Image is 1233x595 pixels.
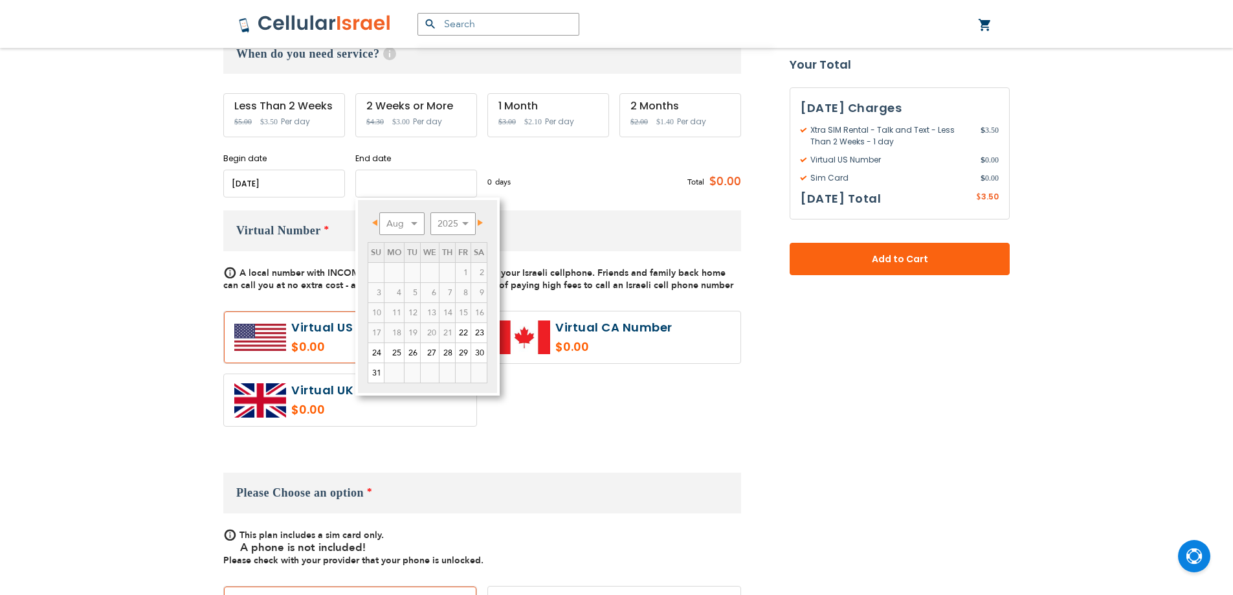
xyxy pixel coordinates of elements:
select: Select month [379,212,425,235]
span: 3.50 [981,124,999,148]
span: Sim Card [801,172,981,184]
label: Begin date [223,153,345,164]
a: 23 [471,323,487,342]
h3: [DATE] Charges [801,98,999,118]
strong: Your Total [790,55,1010,74]
span: $1.40 [656,117,674,126]
span: $ [976,192,981,203]
div: Less Than 2 Weeks [234,100,334,112]
h3: [DATE] Total [801,189,881,208]
a: 22 [456,323,471,342]
span: 0.00 [981,172,999,184]
img: Cellular Israel Logo [238,14,392,34]
span: Prev [372,219,377,226]
a: 31 [368,363,384,383]
span: Per day [413,116,442,128]
input: MM/DD/YYYY [355,170,477,197]
button: Add to Cart [790,243,1010,275]
b: A phone is not included! [240,540,366,555]
span: Virtual US Number [801,154,981,166]
span: 0 [487,176,495,188]
span: Add to Cart [832,253,967,266]
a: 24 [368,343,384,363]
a: 27 [421,343,439,363]
span: $3.50 [260,117,278,126]
span: Help [383,47,396,60]
span: 3.50 [981,191,999,202]
td: minimum 5 days rental Or minimum 4 months on Long term plans [368,323,384,343]
a: 26 [405,343,420,363]
span: $2.00 [630,117,648,126]
span: $ [981,172,985,184]
span: $3.00 [498,117,516,126]
div: 2 Weeks or More [366,100,466,112]
span: $ [981,124,985,136]
span: A local number with INCOMING calls and sms, that comes to your Israeli cellphone. Friends and fam... [223,267,733,291]
div: 1 Month [498,100,598,112]
span: 17 [368,323,384,342]
span: Per day [545,116,574,128]
td: minimum 5 days rental Or minimum 4 months on Long term plans [439,323,456,343]
span: This plan includes a sim card only. Please check with your provider that your phone is unlocked. [223,529,483,567]
label: End date [355,153,477,164]
span: Total [687,176,704,188]
a: 30 [471,343,487,363]
span: 19 [405,323,420,342]
span: Next [478,219,483,226]
span: Xtra SIM Rental - Talk and Text - Less Than 2 Weeks - 1 day [801,124,981,148]
span: $ [981,154,985,166]
span: Per day [677,116,706,128]
span: 21 [439,323,455,342]
td: minimum 5 days rental Or minimum 4 months on Long term plans [384,323,405,343]
input: Search [417,13,579,36]
a: 25 [384,343,404,363]
a: 29 [456,343,471,363]
span: Per day [281,116,310,128]
span: days [495,176,511,188]
span: $4.30 [366,117,384,126]
span: 18 [384,323,404,342]
span: $0.00 [704,172,741,192]
span: Please Choose an option [236,486,364,499]
td: minimum 5 days rental Or minimum 4 months on Long term plans [421,323,439,343]
a: Prev [369,214,385,230]
a: Next [470,214,486,230]
select: Select year [430,212,476,235]
div: 2 Months [630,100,730,112]
td: minimum 5 days rental Or minimum 4 months on Long term plans [405,323,421,343]
h3: When do you need service? [223,34,741,74]
span: 0.00 [981,154,999,166]
span: $5.00 [234,117,252,126]
input: MM/DD/YYYY [223,170,345,197]
span: $3.00 [392,117,410,126]
span: 20 [421,323,439,342]
span: $2.10 [524,117,542,126]
a: 28 [439,343,455,363]
span: Virtual Number [236,224,321,237]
